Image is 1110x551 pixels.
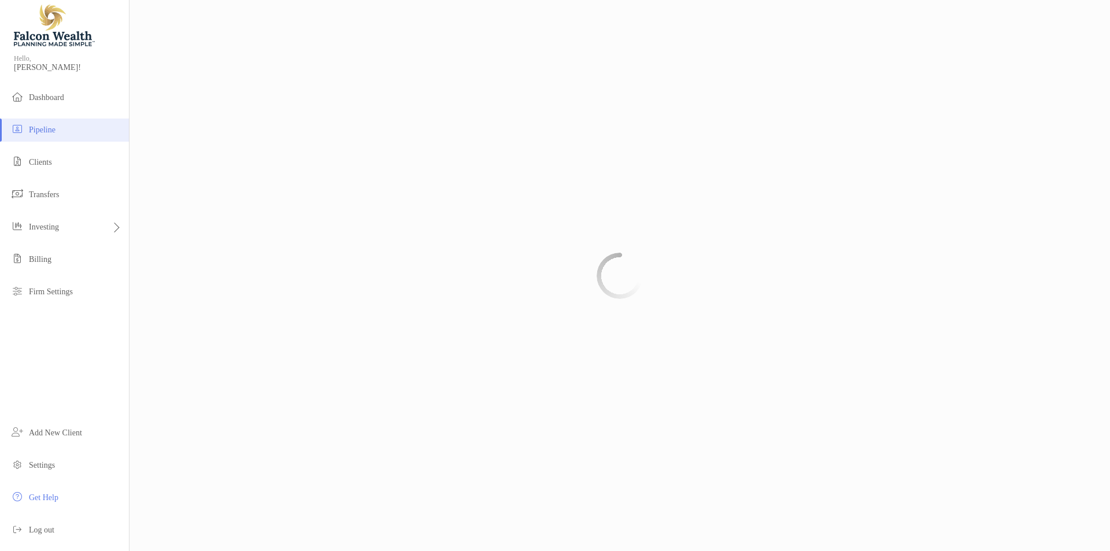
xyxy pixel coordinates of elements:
[10,425,24,439] img: add_new_client icon
[29,125,55,134] span: Pipeline
[14,63,122,72] span: [PERSON_NAME]!
[10,90,24,103] img: dashboard icon
[10,187,24,201] img: transfers icon
[10,252,24,265] img: billing icon
[29,461,55,469] span: Settings
[29,190,59,199] span: Transfers
[10,457,24,471] img: settings icon
[29,428,82,437] span: Add New Client
[29,93,64,102] span: Dashboard
[10,490,24,504] img: get-help icon
[29,287,73,296] span: Firm Settings
[14,5,95,46] img: Falcon Wealth Planning Logo
[10,122,24,136] img: pipeline icon
[10,522,24,536] img: logout icon
[29,158,52,167] span: Clients
[29,223,59,231] span: Investing
[10,219,24,233] img: investing icon
[29,493,58,502] span: Get Help
[10,154,24,168] img: clients icon
[29,255,51,264] span: Billing
[10,284,24,298] img: firm-settings icon
[29,526,54,534] span: Log out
